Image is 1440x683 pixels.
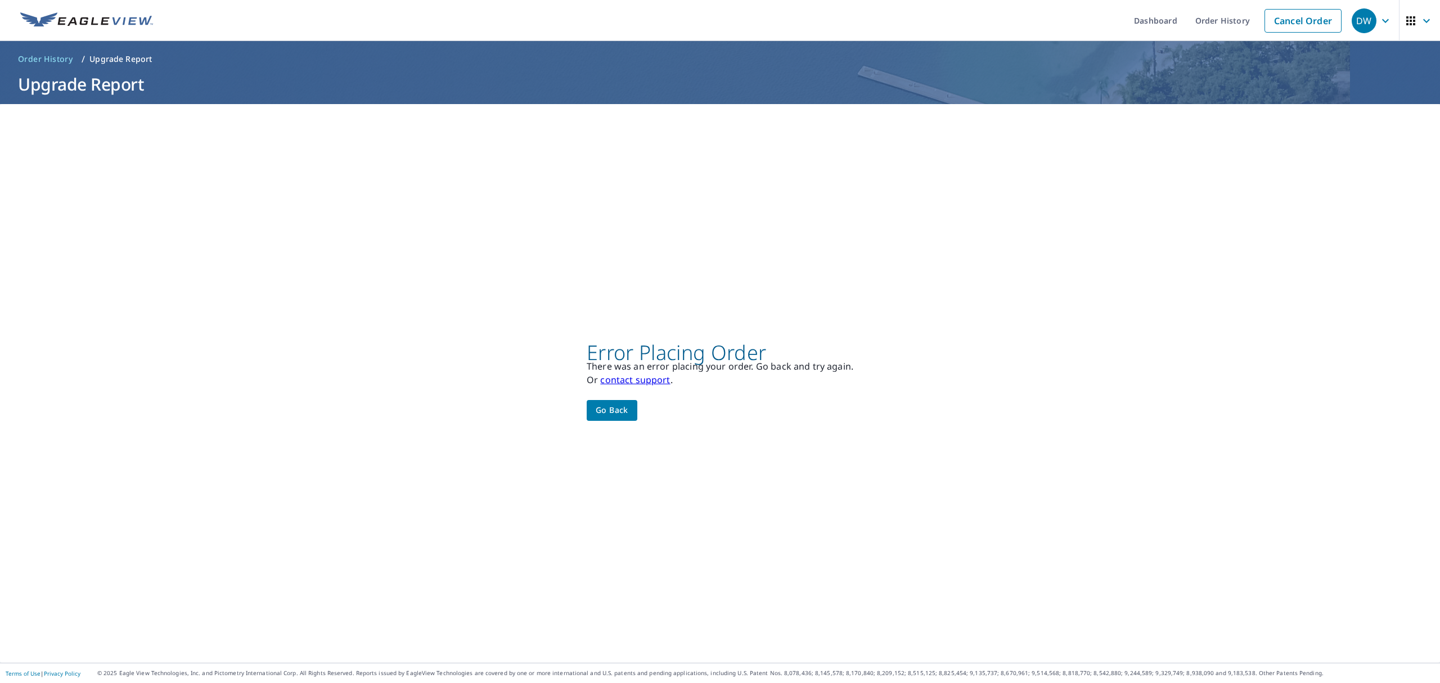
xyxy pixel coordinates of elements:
[1352,8,1376,33] div: DW
[13,73,1426,96] h1: Upgrade Report
[20,12,153,29] img: EV Logo
[82,52,85,66] li: /
[600,374,670,386] a: contact support
[89,53,152,65] p: Upgrade Report
[6,670,80,677] p: |
[587,360,853,373] p: There was an error placing your order. Go back and try again.
[13,50,77,68] a: Order History
[44,669,80,677] a: Privacy Policy
[97,669,1434,677] p: © 2025 Eagle View Technologies, Inc. and Pictometry International Corp. All Rights Reserved. Repo...
[587,400,637,421] button: Go back
[6,669,40,677] a: Terms of Use
[587,373,853,387] p: Or .
[18,53,73,65] span: Order History
[596,403,628,417] span: Go back
[1264,9,1342,33] a: Cancel Order
[13,50,1426,68] nav: breadcrumb
[587,346,853,360] p: Error Placing Order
